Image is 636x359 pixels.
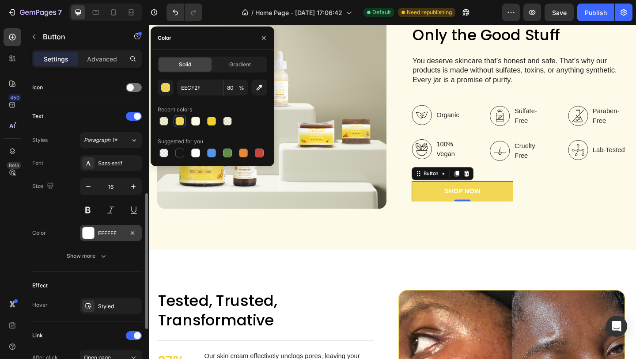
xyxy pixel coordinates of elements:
button: Publish [577,4,614,21]
p: Advanced [87,54,117,64]
span: Home Page - [DATE] 17:06:42 [255,8,342,17]
div: Color [158,34,171,42]
div: Icon [32,84,43,92]
div: FFFFFF [98,229,124,237]
p: Button [43,31,118,42]
div: Undo/Redo [167,4,202,21]
button: Show more [32,248,142,264]
h2: Tested, Trusted, Transformative [9,289,244,333]
span: Default [372,8,391,16]
p: Paraben-Free [483,88,520,110]
span: Gradient [229,61,251,69]
div: Button [297,158,317,166]
button: 7 [4,4,66,21]
div: Styles [32,136,48,144]
button: Paragraph 1* [80,132,142,148]
div: Effect [32,282,48,290]
div: Publish [585,8,607,17]
p: Settings [44,54,68,64]
div: Recent colors [158,106,192,114]
p: Lab-Tested [483,131,520,141]
iframe: Design area [149,25,636,359]
div: Suggested for you [158,137,203,145]
div: Link [32,332,43,340]
div: Font [32,159,43,167]
span: Solid [179,61,191,69]
span: Save [552,9,567,16]
span: % [239,84,244,92]
p: SHOP NOW [322,176,361,186]
input: Eg: FFFFFF [177,80,223,95]
div: 450 [8,94,21,101]
div: Color [32,229,46,237]
p: 100% Vegan [313,125,350,146]
span: / [251,8,254,17]
p: You deserve skincare that’s honest and safe. That’s why our products is made without sulfates, to... [287,34,520,65]
p: 7 [58,7,62,18]
span: Need republishing [407,8,452,16]
a: SHOP NOW [286,170,396,192]
div: Hover [32,301,48,309]
p: Cruelty Free [397,126,435,148]
div: Text [32,112,43,120]
span: Paragraph 1* [84,136,117,144]
div: Styled [98,302,140,310]
button: Save [545,4,574,21]
div: Beta [7,162,21,169]
p: Sulfate-Free [397,88,435,110]
p: Organic [313,93,350,103]
div: Open Intercom Messenger [606,316,627,337]
div: Size [32,180,56,192]
div: Sans-serif [98,160,140,168]
div: Show more [67,252,108,260]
